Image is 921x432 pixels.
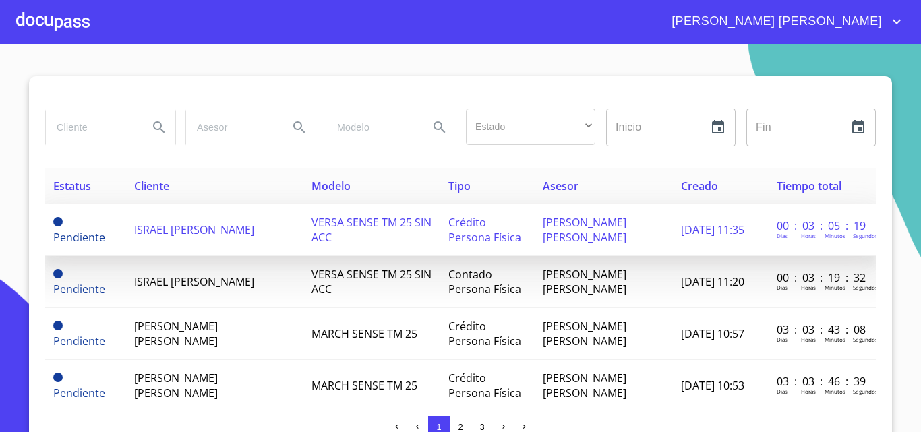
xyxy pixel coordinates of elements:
p: Segundos [853,388,878,395]
span: Creado [681,179,718,193]
p: 03 : 03 : 46 : 39 [777,374,868,389]
span: [PERSON_NAME] [PERSON_NAME] [543,267,626,297]
span: [PERSON_NAME] [PERSON_NAME] [134,371,218,400]
span: [PERSON_NAME] [PERSON_NAME] [543,319,626,348]
p: Segundos [853,336,878,343]
span: Asesor [543,179,578,193]
span: [PERSON_NAME] [PERSON_NAME] [661,11,889,32]
span: [DATE] 11:20 [681,274,744,289]
input: search [326,109,418,146]
span: [PERSON_NAME] [PERSON_NAME] [543,371,626,400]
span: MARCH SENSE TM 25 [311,326,417,341]
span: Crédito Persona Física [448,319,521,348]
span: VERSA SENSE TM 25 SIN ACC [311,215,432,245]
span: Tipo [448,179,471,193]
p: Minutos [825,284,845,291]
span: Crédito Persona Física [448,215,521,245]
span: 1 [436,422,441,432]
p: Dias [777,232,788,239]
p: Horas [801,232,816,239]
span: Pendiente [53,385,105,400]
span: Pendiente [53,334,105,348]
span: Pendiente [53,282,105,297]
span: Pendiente [53,217,63,226]
p: Minutos [825,388,845,395]
button: Search [283,111,316,144]
span: Tiempo total [777,179,841,193]
span: [PERSON_NAME] [PERSON_NAME] [134,319,218,348]
p: Horas [801,388,816,395]
button: Search [143,111,175,144]
span: Crédito Persona Física [448,371,521,400]
p: 00 : 03 : 19 : 32 [777,270,868,285]
span: VERSA SENSE TM 25 SIN ACC [311,267,432,297]
button: Search [423,111,456,144]
p: Minutos [825,336,845,343]
input: search [186,109,278,146]
span: Contado Persona Física [448,267,521,297]
p: Dias [777,388,788,395]
span: [DATE] 10:53 [681,378,744,393]
p: Dias [777,336,788,343]
p: Segundos [853,232,878,239]
p: Segundos [853,284,878,291]
span: Cliente [134,179,169,193]
span: Estatus [53,179,91,193]
p: 00 : 03 : 05 : 19 [777,218,868,233]
p: Horas [801,336,816,343]
span: 2 [458,422,463,432]
p: Dias [777,284,788,291]
div: ​ [466,109,595,145]
span: Pendiente [53,230,105,245]
span: Pendiente [53,269,63,278]
span: ISRAEL [PERSON_NAME] [134,222,254,237]
span: Modelo [311,179,351,193]
input: search [46,109,138,146]
span: 3 [479,422,484,432]
span: ISRAEL [PERSON_NAME] [134,274,254,289]
p: Horas [801,284,816,291]
button: account of current user [661,11,905,32]
span: [PERSON_NAME] [PERSON_NAME] [543,215,626,245]
span: [DATE] 10:57 [681,326,744,341]
p: 03 : 03 : 43 : 08 [777,322,868,337]
p: Minutos [825,232,845,239]
span: [DATE] 11:35 [681,222,744,237]
span: Pendiente [53,373,63,382]
span: MARCH SENSE TM 25 [311,378,417,393]
span: Pendiente [53,321,63,330]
